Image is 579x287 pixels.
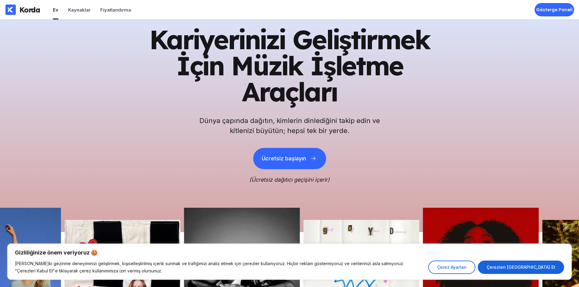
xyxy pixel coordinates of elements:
[53,7,58,13] font: Ev
[68,7,91,13] font: Kaynaklar
[15,261,404,273] font: [PERSON_NAME]ki gezinme deneyiminizi geliştirmek, kişiselleştirilmiş içerik sunmak ve trafiğimizi...
[478,261,564,274] button: Çerezleri Kabul Et
[19,5,40,14] font: Korda
[428,261,475,274] button: Çerez Ayarları
[199,117,380,135] font: Dünya çapında dağıtın, kimlerin dinlediğini takip edin ve kitlenizi büyütün; hepsi tek bir yerde.
[535,3,574,16] a: Gösterge Paneli
[487,265,555,270] font: Çerezleri [GEOGRAPHIC_DATA] Et
[249,176,330,183] font: (Ücretsiz dağıtıcı geçişini içerir)
[437,265,467,270] font: Çerez Ayarları
[536,7,572,12] font: Gösterge Paneli
[253,148,326,169] button: Ücretsiz başlayın
[262,155,306,162] font: Ücretsiz başlayın
[15,249,98,256] font: Gizliliğinize önem veriyoruz 🍪
[100,7,131,13] font: Fiyatlandırma
[149,23,430,108] font: Kariyerinizi Geliştirmek İçin Müzik İşletme Araçları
